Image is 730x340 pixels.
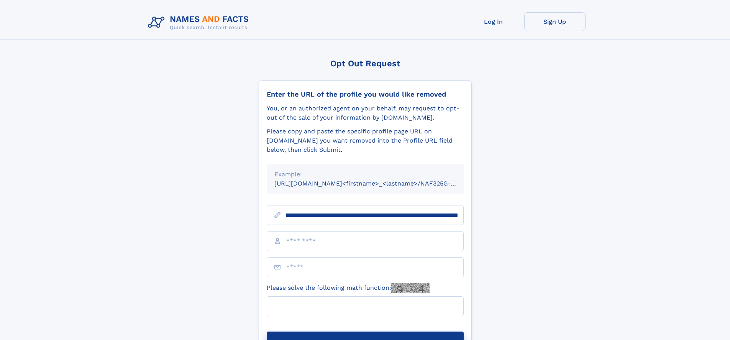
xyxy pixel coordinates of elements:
[259,59,472,68] div: Opt Out Request
[274,180,478,187] small: [URL][DOMAIN_NAME]<firstname>_<lastname>/NAF325G-xxxxxxxx
[267,90,464,99] div: Enter the URL of the profile you would like removed
[267,104,464,122] div: You, or an authorized agent on your behalf, may request to opt-out of the sale of your informatio...
[524,12,586,31] a: Sign Up
[145,12,255,33] img: Logo Names and Facts
[463,12,524,31] a: Log In
[274,170,456,179] div: Example:
[267,127,464,154] div: Please copy and paste the specific profile page URL on [DOMAIN_NAME] you want removed into the Pr...
[267,283,430,293] label: Please solve the following math function:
